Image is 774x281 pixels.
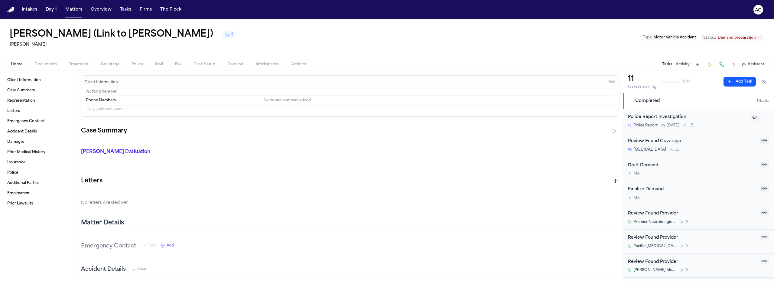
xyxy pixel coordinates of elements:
span: Accident Details [7,129,37,134]
span: 11 task s [757,99,769,103]
span: Case Summary [7,88,35,93]
p: No letters created yet [81,199,619,207]
a: Case Summary [5,86,72,95]
span: Additional Parties [7,181,39,185]
span: N/A [759,259,769,264]
h2: [PERSON_NAME] [10,41,235,48]
span: Home [11,62,22,67]
button: Firms [137,4,154,15]
h1: Letters [81,176,102,186]
div: Open task: Finalize Demand [623,181,774,205]
a: Client Information [5,75,72,85]
span: Assistant [748,62,764,67]
button: Edit Type: Motor Vehicle Accident [641,34,698,41]
span: Damages [7,139,24,144]
button: Change status from Demand preparation [700,34,764,41]
p: [PERSON_NAME] Evaluation [81,148,255,155]
span: N/A [759,210,769,216]
a: Employment [5,188,72,198]
span: A [685,268,688,273]
div: Open task: Police Report Investigation [623,109,774,133]
span: Clear [148,243,157,248]
button: Overview [88,4,114,15]
span: Artifacts [291,62,307,67]
span: Pacific [MEDICAL_DATA] & Spine Medical Group [633,244,676,249]
a: Insurance [5,158,72,167]
h2: Matter Details [81,219,124,227]
span: Police Report [633,123,658,128]
span: N/A [750,115,759,121]
button: Clear Accident Details [132,266,147,271]
h3: Accident Details [81,265,126,274]
button: Create Immediate Task [705,60,714,69]
button: 1 active task [223,31,235,38]
a: Home [7,7,15,13]
a: Additional Parties [5,178,72,188]
span: [PERSON_NAME] Medical Billing Mgmt Inc [633,268,676,273]
span: Insurance [7,160,25,165]
button: Intakes [19,4,40,15]
button: Add Task [693,60,702,69]
button: The Flock [158,4,184,15]
button: Edit matter name [10,29,213,40]
h2: Case Summary [81,126,127,136]
div: Open task: Review Found Coverage [623,133,774,157]
div: Finalize Demand [628,186,756,193]
h3: Emergency Contact [81,242,136,250]
span: Clear [137,266,147,271]
div: Police Report Investigation [628,114,746,121]
span: Demand preparation [718,35,756,40]
div: tasks remaining [628,84,656,89]
a: Damages [5,137,72,147]
a: Emergency Contact [5,116,72,126]
span: Coverage [101,62,119,67]
span: Documents [34,62,57,67]
span: Representation [7,98,35,103]
span: [MEDICAL_DATA] [633,147,666,152]
span: Phone Numbers [86,98,116,103]
span: Letters [7,109,20,113]
span: J L [675,147,679,152]
div: Review Found Provider [628,259,756,266]
div: Open task: Review Found Provider [623,205,774,230]
a: Prior Lawsuits [5,199,72,208]
a: Matters [63,4,85,15]
button: Clear Emergency Contact [142,243,157,248]
img: Finch Logo [7,7,15,13]
span: Client Information [7,78,41,83]
span: A [685,220,688,224]
div: Open task: Draft Demand [623,157,774,181]
a: Letters [5,106,72,116]
span: M A [633,195,640,200]
button: Add New [161,243,174,248]
span: 0 / 11 [683,79,690,84]
a: Prior Medical History [5,147,72,157]
span: Fax [175,62,181,67]
button: Hide completed tasks (⌘⇧H) [758,77,769,87]
span: N/A [759,162,769,168]
span: L B [688,123,693,128]
span: Prior Medical History [7,150,45,155]
a: Tasks [118,4,134,15]
div: 11 [628,74,656,84]
span: Add [167,243,174,248]
span: Type : [643,36,652,39]
div: Review Found Coverage [628,138,756,145]
span: [DATE] [667,123,679,128]
span: Police [132,62,143,67]
span: N/A [759,234,769,240]
span: Motor Vehicle Accident [653,36,696,39]
button: Activity [676,62,690,67]
span: M A [633,171,640,176]
span: N/A [759,186,769,192]
button: Day 1 [43,4,59,15]
button: Completed11tasks [623,93,774,109]
div: No phone numbers added [263,98,614,103]
span: A [685,244,688,249]
span: Treatment [69,62,89,67]
div: Draft Demand [628,162,756,169]
a: Police [5,168,72,178]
